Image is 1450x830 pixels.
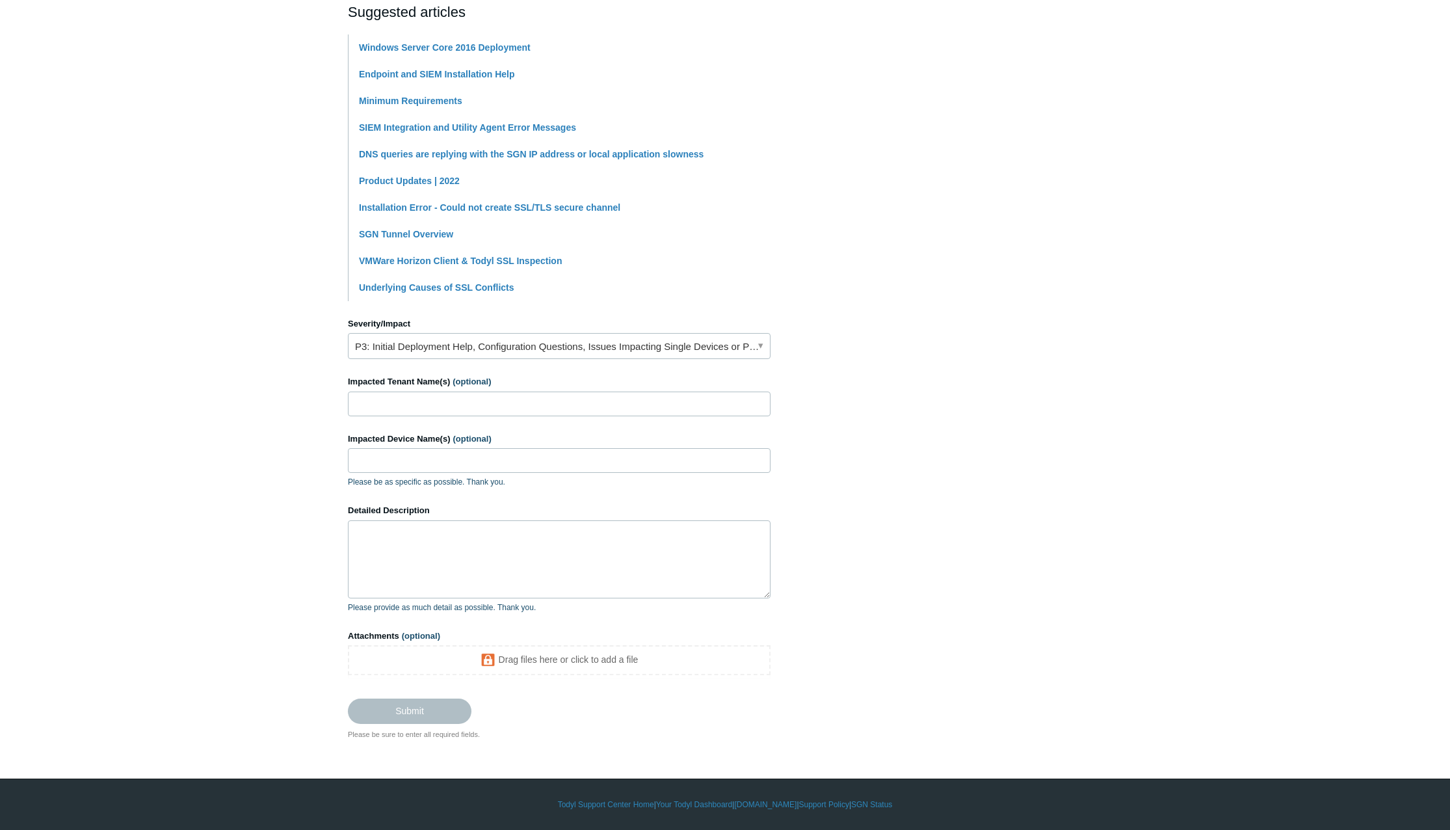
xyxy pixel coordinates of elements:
p: Please provide as much detail as possible. Thank you. [348,602,771,613]
a: Todyl Support Center Home [558,799,654,810]
a: SGN Tunnel Overview [359,229,453,239]
label: Severity/Impact [348,317,771,330]
a: Your Todyl Dashboard [656,799,732,810]
a: [DOMAIN_NAME] [734,799,797,810]
p: Please be as specific as possible. Thank you. [348,476,771,488]
label: Impacted Tenant Name(s) [348,375,771,388]
a: VMWare Horizon Client & Todyl SSL Inspection [359,256,562,266]
a: Support Policy [799,799,849,810]
div: | | | | [348,799,1102,810]
a: P3: Initial Deployment Help, Configuration Questions, Issues Impacting Single Devices or Past Out... [348,333,771,359]
a: Underlying Causes of SSL Conflicts [359,282,514,293]
a: Product Updates | 2022 [359,176,460,186]
label: Impacted Device Name(s) [348,433,771,446]
a: Endpoint and SIEM Installation Help [359,69,515,79]
a: SGN Status [851,799,892,810]
a: SIEM Integration and Utility Agent Error Messages [359,122,576,133]
span: (optional) [453,434,492,444]
div: Please be sure to enter all required fields. [348,729,771,740]
a: Windows Server Core 2016 Deployment [359,42,531,53]
span: (optional) [453,377,491,386]
a: Minimum Requirements [359,96,462,106]
input: Submit [348,699,471,723]
h2: Suggested articles [348,1,771,23]
label: Detailed Description [348,504,771,517]
a: DNS queries are replying with the SGN IP address or local application slowness [359,149,704,159]
span: (optional) [402,631,440,641]
label: Attachments [348,630,771,643]
a: Installation Error - Could not create SSL/TLS secure channel [359,202,620,213]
